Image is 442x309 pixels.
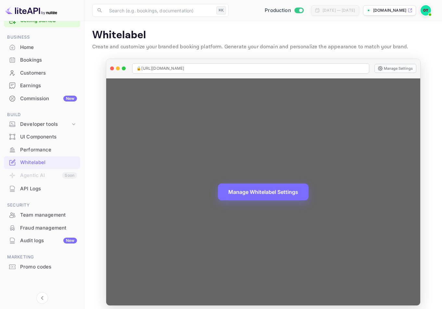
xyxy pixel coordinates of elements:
a: UI Components [4,131,80,143]
a: Earnings [4,79,80,91]
div: Performance [20,146,77,154]
div: Earnings [4,79,80,92]
button: Manage Settings [374,64,416,73]
div: [DATE] — [DATE] [322,7,355,13]
a: Team management [4,209,80,221]
div: Team management [20,211,77,219]
div: Bookings [4,54,80,66]
p: Whitelabel [92,29,434,42]
p: Create and customize your branded booking platform. Generate your domain and personalize the appe... [92,43,434,51]
div: Developer tools [20,121,70,128]
a: Whitelabel [4,156,80,168]
div: Whitelabel [20,159,77,166]
a: API Logs [4,183,80,195]
div: API Logs [20,185,77,193]
a: Home [4,41,80,53]
div: Promo codes [20,263,77,271]
span: Marketing [4,254,80,261]
div: ⌘K [216,6,226,15]
span: 🔒 [URL][DOMAIN_NAME] [136,65,184,71]
input: Search (e.g. bookings, documentation) [105,4,214,17]
div: Developer tools [4,119,80,130]
p: [DOMAIN_NAME] [373,7,406,13]
div: Promo codes [4,261,80,273]
span: Production [265,7,291,14]
span: Business [4,34,80,41]
img: LiteAPI logo [5,5,57,16]
div: Earnings [20,82,77,89]
img: Oussama Tali [421,5,431,16]
div: Audit logs [20,237,77,244]
div: UI Components [20,133,77,141]
div: Fraud management [4,222,80,234]
button: Manage Whitelabel Settings [218,184,309,200]
a: Performance [4,144,80,156]
a: Bookings [4,54,80,66]
div: Home [20,44,77,51]
div: Bookings [20,56,77,64]
div: New [63,96,77,101]
a: Fraud management [4,222,80,234]
span: Build [4,111,80,118]
a: Promo codes [4,261,80,273]
a: CommissionNew [4,92,80,104]
div: Team management [4,209,80,221]
div: New [63,238,77,244]
div: CommissionNew [4,92,80,105]
div: Switch to Sandbox mode [262,7,306,14]
a: Customers [4,67,80,79]
div: Customers [20,69,77,77]
div: Whitelabel [4,156,80,169]
div: Fraud management [20,224,77,232]
div: Commission [20,95,77,102]
div: Home [4,41,80,54]
button: Collapse navigation [36,292,48,304]
span: Security [4,202,80,209]
a: Audit logsNew [4,234,80,246]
